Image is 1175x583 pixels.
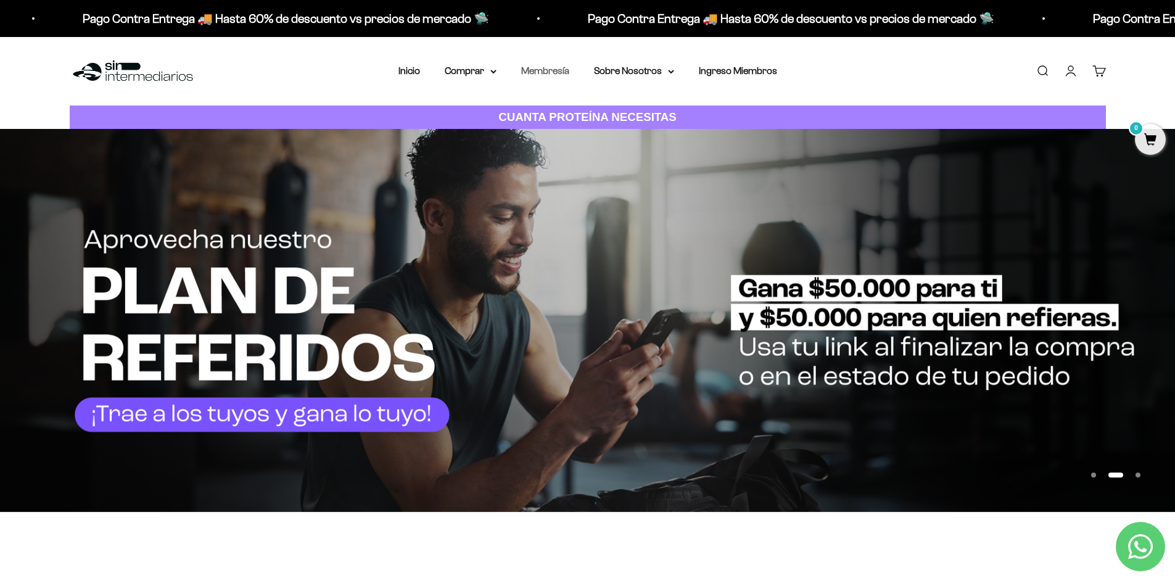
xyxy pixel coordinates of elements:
strong: CUANTA PROTEÍNA NECESITAS [498,110,677,123]
summary: Comprar [445,63,497,79]
a: CUANTA PROTEÍNA NECESITAS [70,105,1106,130]
mark: 0 [1129,121,1144,136]
a: Membresía [521,65,569,76]
p: Pago Contra Entrega 🚚 Hasta 60% de descuento vs precios de mercado 🛸 [580,9,986,28]
summary: Sobre Nosotros [594,63,674,79]
a: 0 [1135,134,1166,147]
a: Ingreso Miembros [699,65,777,76]
a: Inicio [398,65,420,76]
p: Pago Contra Entrega 🚚 Hasta 60% de descuento vs precios de mercado 🛸 [75,9,481,28]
